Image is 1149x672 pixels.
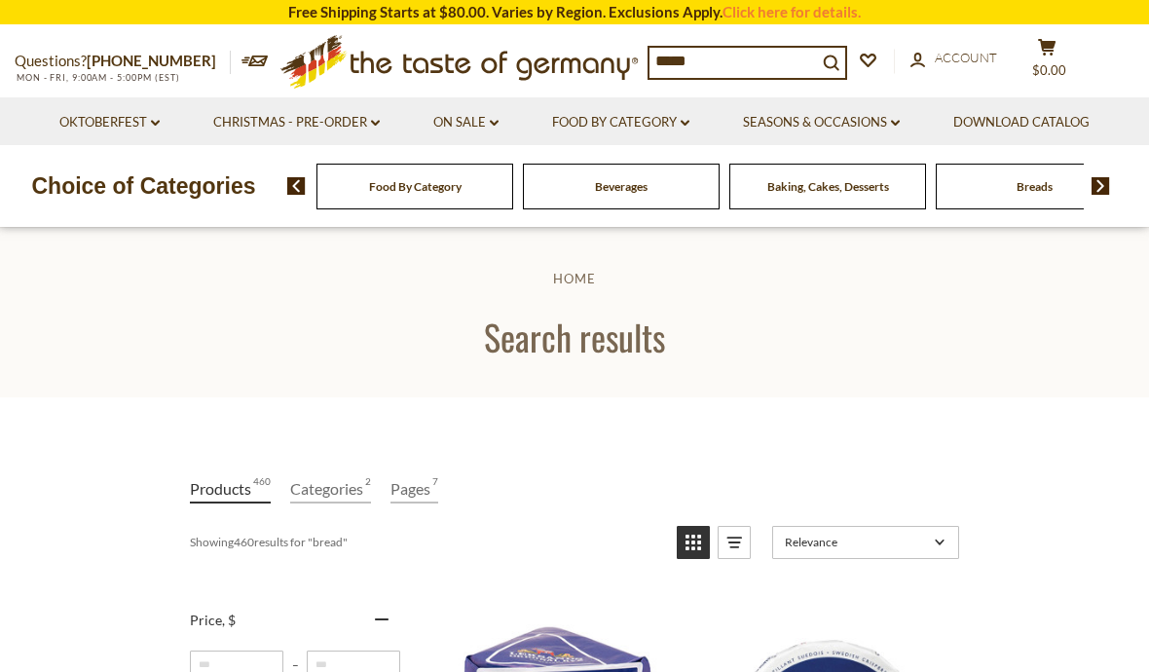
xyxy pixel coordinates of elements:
[369,179,462,194] a: Food By Category
[743,112,900,133] a: Seasons & Occasions
[222,612,236,628] span: , $
[433,112,499,133] a: On Sale
[767,179,889,194] a: Baking, Cakes, Desserts
[953,112,1090,133] a: Download Catalog
[1018,38,1076,87] button: $0.00
[234,535,254,549] b: 460
[1032,62,1066,78] span: $0.00
[595,179,648,194] a: Beverages
[772,526,959,559] a: Sort options
[60,315,1089,358] h1: Search results
[190,475,271,504] a: View Products Tab
[677,526,710,559] a: View grid mode
[718,526,751,559] a: View list mode
[190,612,236,628] span: Price
[910,48,997,69] a: Account
[785,535,928,549] span: Relevance
[190,526,662,559] div: Showing results for " "
[1017,179,1053,194] a: Breads
[553,271,596,286] a: Home
[723,3,861,20] a: Click here for details.
[15,49,231,74] p: Questions?
[87,52,216,69] a: [PHONE_NUMBER]
[15,72,180,83] span: MON - FRI, 9:00AM - 5:00PM (EST)
[59,112,160,133] a: Oktoberfest
[213,112,380,133] a: Christmas - PRE-ORDER
[390,475,438,504] a: View Pages Tab
[290,475,371,504] a: View Categories Tab
[365,475,371,502] span: 2
[283,657,307,672] span: –
[552,112,689,133] a: Food By Category
[1092,177,1110,195] img: next arrow
[287,177,306,195] img: previous arrow
[253,475,271,502] span: 460
[432,475,438,502] span: 7
[935,50,997,65] span: Account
